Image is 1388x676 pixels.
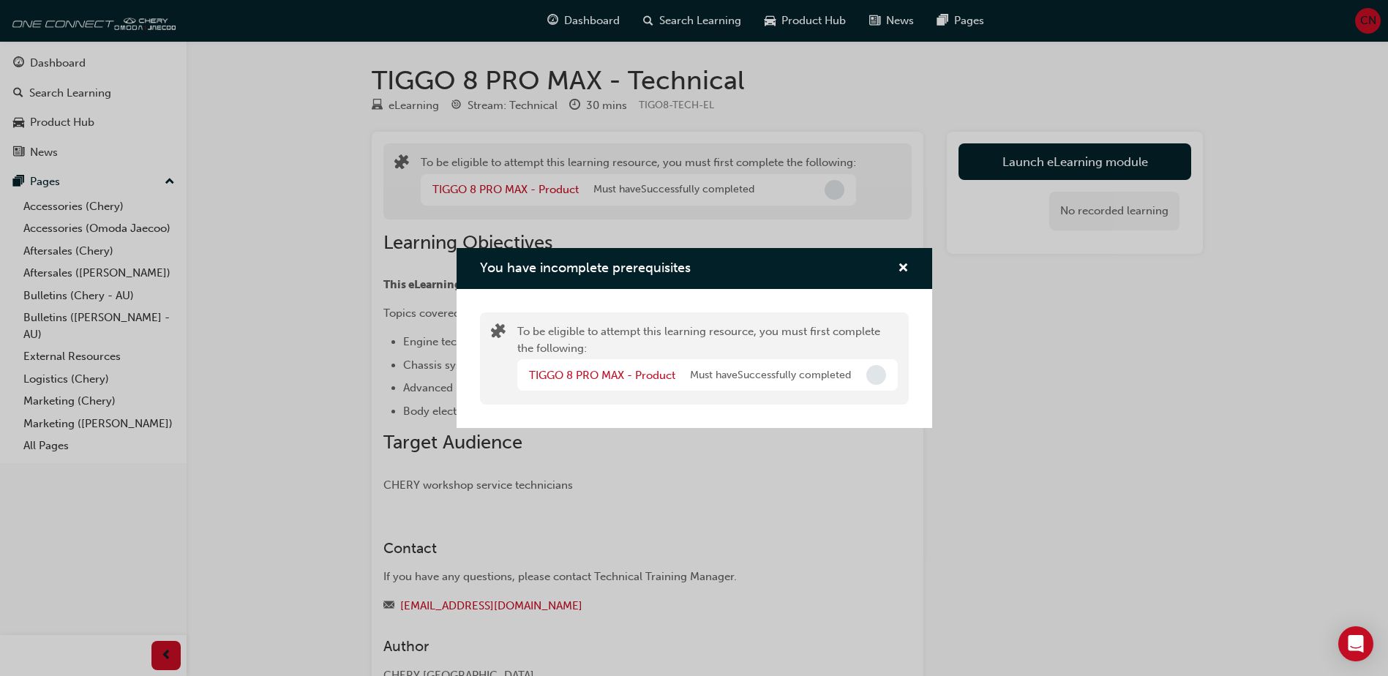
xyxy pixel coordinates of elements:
span: Incomplete [866,365,886,385]
button: cross-icon [898,260,909,278]
span: cross-icon [898,263,909,276]
div: Open Intercom Messenger [1338,626,1373,661]
a: TIGGO 8 PRO MAX - Product [529,369,675,382]
span: Must have Successfully completed [690,367,851,384]
div: To be eligible to attempt this learning resource, you must first complete the following: [517,323,898,394]
span: puzzle-icon [491,325,506,342]
span: You have incomplete prerequisites [480,260,691,276]
div: You have incomplete prerequisites [457,248,932,429]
